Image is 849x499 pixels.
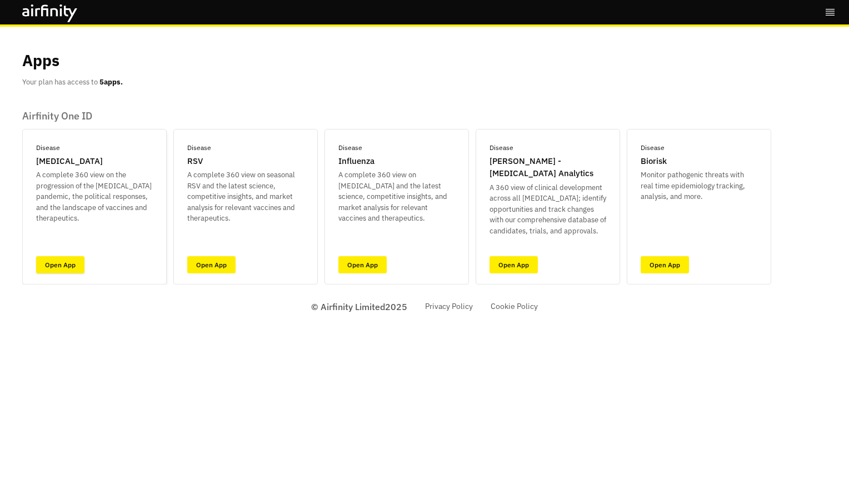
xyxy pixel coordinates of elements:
[425,301,473,312] a: Privacy Policy
[338,256,387,273] a: Open App
[36,143,60,153] p: Disease
[36,169,153,224] p: A complete 360 view on the progression of the [MEDICAL_DATA] pandemic, the political responses, a...
[490,256,538,273] a: Open App
[641,256,689,273] a: Open App
[490,155,606,180] p: [PERSON_NAME] - [MEDICAL_DATA] Analytics
[22,110,771,122] p: Airfinity One ID
[22,77,123,88] p: Your plan has access to
[36,155,103,168] p: [MEDICAL_DATA]
[641,169,757,202] p: Monitor pathogenic threats with real time epidemiology tracking, analysis, and more.
[338,143,362,153] p: Disease
[491,301,538,312] a: Cookie Policy
[22,49,59,72] p: Apps
[338,169,455,224] p: A complete 360 view on [MEDICAL_DATA] and the latest science, competitive insights, and market an...
[311,300,407,313] p: © Airfinity Limited 2025
[641,155,667,168] p: Biorisk
[641,143,665,153] p: Disease
[187,155,203,168] p: RSV
[36,256,84,273] a: Open App
[99,77,123,87] b: 5 apps.
[187,256,236,273] a: Open App
[490,143,513,153] p: Disease
[338,155,374,168] p: Influenza
[490,182,606,237] p: A 360 view of clinical development across all [MEDICAL_DATA]; identify opportunities and track ch...
[187,169,304,224] p: A complete 360 view on seasonal RSV and the latest science, competitive insights, and market anal...
[187,143,211,153] p: Disease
